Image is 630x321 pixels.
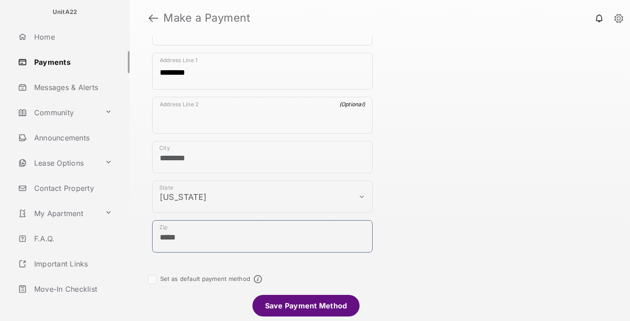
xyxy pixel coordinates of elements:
a: F.A.Q. [14,228,130,249]
a: Lease Options [14,152,101,174]
div: payment_method_screening[postal_addresses][addressLine1] [152,53,373,90]
div: payment_method_screening[postal_addresses][postalCode] [152,220,373,253]
div: payment_method_screening[postal_addresses][locality] [152,141,373,173]
p: UnitA22 [53,8,77,17]
a: My Apartment [14,203,101,224]
a: Community [14,102,101,123]
a: Move-In Checklist [14,278,130,300]
div: payment_method_screening[postal_addresses][administrativeArea] [152,181,373,213]
a: Home [14,26,130,48]
a: Contact Property [14,177,130,199]
a: Messages & Alerts [14,77,130,98]
label: Set as default payment method [160,275,250,282]
a: Announcements [14,127,130,149]
a: Important Links [14,253,116,275]
li: Save Payment Method [252,295,360,316]
span: Default payment method info [254,275,262,283]
a: Payments [14,51,130,73]
strong: Make a Payment [163,13,250,23]
div: payment_method_screening[postal_addresses][addressLine2] [152,97,373,134]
